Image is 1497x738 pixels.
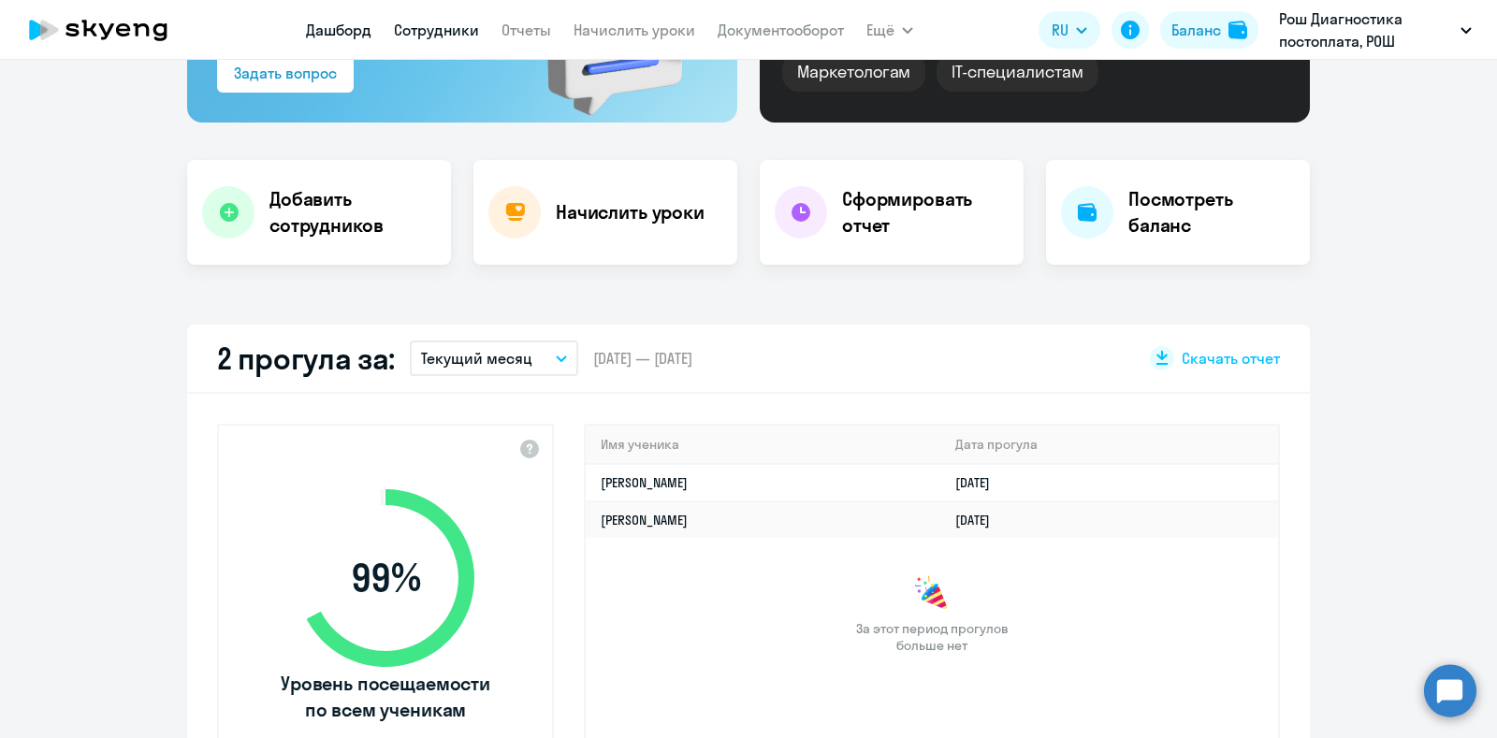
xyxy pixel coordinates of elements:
h4: Добавить сотрудников [269,186,436,239]
div: Баланс [1171,19,1221,41]
a: Документооборот [718,21,844,39]
h4: Посмотреть баланс [1128,186,1295,239]
a: [DATE] [955,474,1005,491]
span: Ещё [866,19,894,41]
p: Текущий месяц [421,347,532,369]
button: RU [1039,11,1100,49]
a: Дашборд [306,21,371,39]
button: Задать вопрос [217,55,354,93]
button: Ещё [866,11,913,49]
a: Начислить уроки [574,21,695,39]
th: Дата прогула [940,426,1278,464]
span: 99 % [278,556,493,601]
th: Имя ученика [586,426,940,464]
a: [PERSON_NAME] [601,512,688,528]
h4: Начислить уроки [556,199,705,225]
img: congrats [913,575,951,613]
h4: Сформировать отчет [842,186,1009,239]
a: [PERSON_NAME] [601,474,688,491]
a: [DATE] [955,512,1005,528]
div: Задать вопрос [234,62,337,84]
span: Скачать отчет [1182,348,1280,369]
p: Рош Диагностика постоплата, РОШ ДИАГНОСТИКА РУС, ООО [1279,7,1453,52]
div: IT-специалистам [937,52,1097,92]
a: Сотрудники [394,21,479,39]
img: balance [1228,21,1247,39]
span: За этот период прогулов больше нет [853,620,1010,654]
button: Текущий месяц [410,340,578,376]
span: RU [1052,19,1068,41]
button: Рош Диагностика постоплата, РОШ ДИАГНОСТИКА РУС, ООО [1270,7,1481,52]
span: Уровень посещаемости по всем ученикам [278,671,493,723]
a: Отчеты [501,21,551,39]
span: [DATE] — [DATE] [593,348,692,369]
button: Балансbalance [1160,11,1258,49]
div: Маркетологам [782,52,925,92]
h2: 2 прогула за: [217,340,395,377]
